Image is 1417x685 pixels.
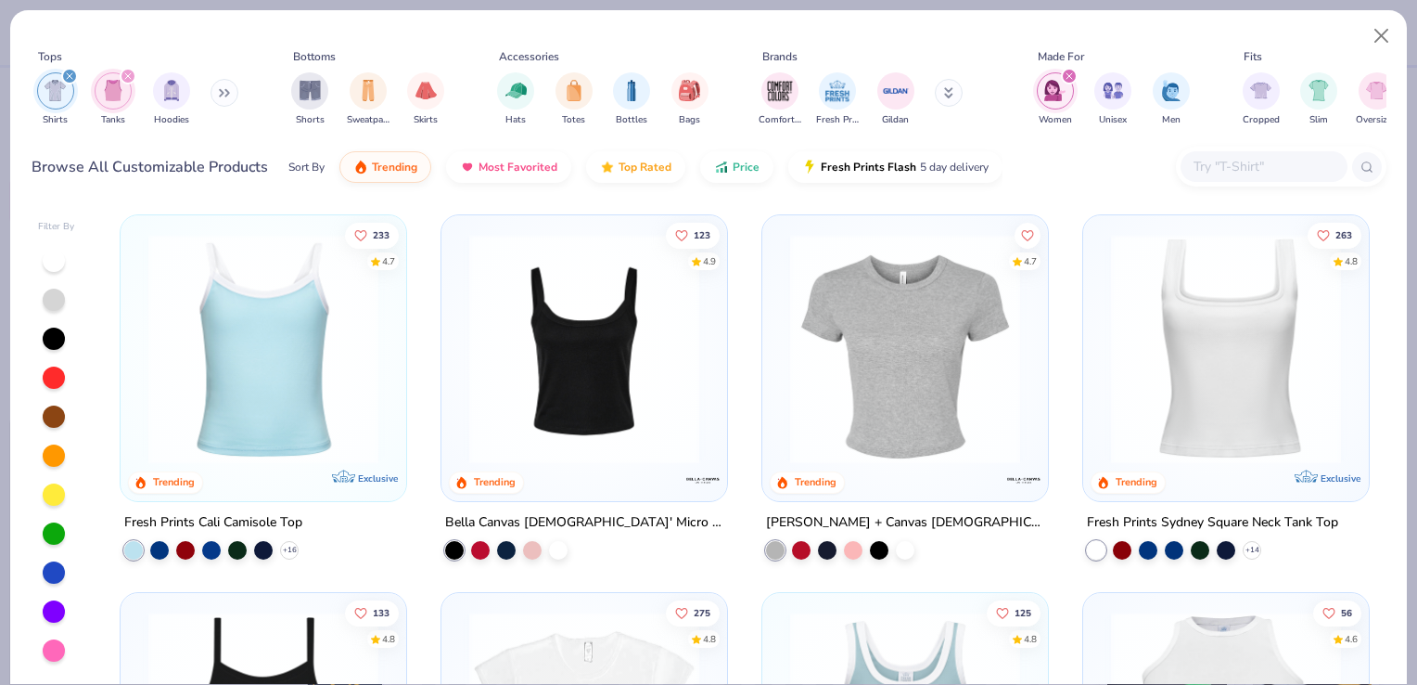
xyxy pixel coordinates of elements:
span: Fresh Prints Flash [821,160,916,174]
img: Comfort Colors Image [766,77,794,105]
div: filter for Unisex [1094,72,1131,127]
span: Bottles [616,113,647,127]
img: Men Image [1161,80,1181,101]
img: Oversized Image [1366,80,1387,101]
span: Women [1039,113,1072,127]
span: 263 [1335,230,1352,239]
img: Hoodies Image [161,80,182,101]
button: filter button [1356,72,1398,127]
span: Hats [505,113,526,127]
div: filter for Fresh Prints [816,72,859,127]
div: Filter By [38,220,75,234]
div: 4.9 [703,254,716,268]
span: Gildan [882,113,909,127]
div: filter for Totes [555,72,593,127]
button: Like [346,222,400,248]
button: filter button [37,72,74,127]
span: Most Favorited [479,160,557,174]
div: filter for Tanks [95,72,132,127]
div: filter for Slim [1300,72,1337,127]
button: Like [1313,600,1361,626]
span: Sweatpants [347,113,389,127]
button: Most Favorited [446,151,571,183]
img: Tanks Image [103,80,123,101]
div: filter for Bags [671,72,708,127]
span: Shirts [43,113,68,127]
div: Tops [38,48,62,65]
span: 275 [694,608,710,617]
button: Top Rated [586,151,685,183]
input: Try "T-Shirt" [1192,156,1334,177]
button: filter button [1094,72,1131,127]
div: 4.8 [1024,632,1037,646]
div: filter for Bottles [613,72,650,127]
button: Like [666,222,720,248]
img: most_fav.gif [460,160,475,174]
div: Accessories [499,48,559,65]
div: Bottoms [293,48,336,65]
div: Browse All Customizable Products [32,156,268,178]
span: Exclusive [358,472,398,485]
img: Slim Image [1308,80,1329,101]
span: 133 [374,608,390,617]
div: 4.8 [703,632,716,646]
div: filter for Sweatpants [347,72,389,127]
div: [PERSON_NAME] + Canvas [DEMOGRAPHIC_DATA]' Micro Ribbed Baby Tee [766,511,1044,535]
img: flash.gif [802,160,817,174]
img: Totes Image [564,80,584,101]
button: Trending [339,151,431,183]
button: Like [987,600,1040,626]
button: filter button [95,72,132,127]
span: Unisex [1099,113,1127,127]
span: Trending [372,160,417,174]
button: filter button [1243,72,1280,127]
div: 4.7 [1024,254,1037,268]
span: Price [733,160,760,174]
img: Bags Image [679,80,699,101]
button: filter button [347,72,389,127]
button: filter button [291,72,328,127]
div: filter for Shirts [37,72,74,127]
div: filter for Hoodies [153,72,190,127]
span: Top Rated [619,160,671,174]
div: filter for Men [1153,72,1190,127]
div: 4.8 [383,632,396,646]
span: Slim [1309,113,1328,127]
div: filter for Oversized [1356,72,1398,127]
img: TopRated.gif [600,160,615,174]
button: filter button [497,72,534,127]
button: filter button [671,72,708,127]
button: Like [1308,222,1361,248]
img: Sweatpants Image [358,80,378,101]
button: filter button [153,72,190,127]
img: 28425ec1-0436-412d-a053-7d6557a5cd09 [1029,234,1278,464]
button: Price [700,151,773,183]
span: Hoodies [154,113,189,127]
span: 125 [1015,608,1031,617]
span: Shorts [296,113,325,127]
button: filter button [1300,72,1337,127]
img: Skirts Image [415,80,437,101]
div: filter for Shorts [291,72,328,127]
span: 123 [694,230,710,239]
img: Unisex Image [1103,80,1124,101]
div: 4.8 [1345,254,1358,268]
img: Bella + Canvas logo [1005,461,1042,498]
button: filter button [759,72,801,127]
span: Cropped [1243,113,1280,127]
img: Hats Image [505,80,527,101]
img: trending.gif [353,160,368,174]
img: aa15adeb-cc10-480b-b531-6e6e449d5067 [781,234,1029,464]
div: 4.7 [383,254,396,268]
div: Made For [1038,48,1084,65]
img: Shirts Image [45,80,66,101]
div: Bella Canvas [DEMOGRAPHIC_DATA]' Micro Ribbed Scoop Tank [445,511,723,535]
span: Tanks [101,113,125,127]
div: filter for Skirts [407,72,444,127]
div: filter for Women [1037,72,1074,127]
button: Like [666,600,720,626]
div: filter for Hats [497,72,534,127]
div: filter for Gildan [877,72,914,127]
div: Sort By [288,159,325,175]
button: Close [1364,19,1399,54]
